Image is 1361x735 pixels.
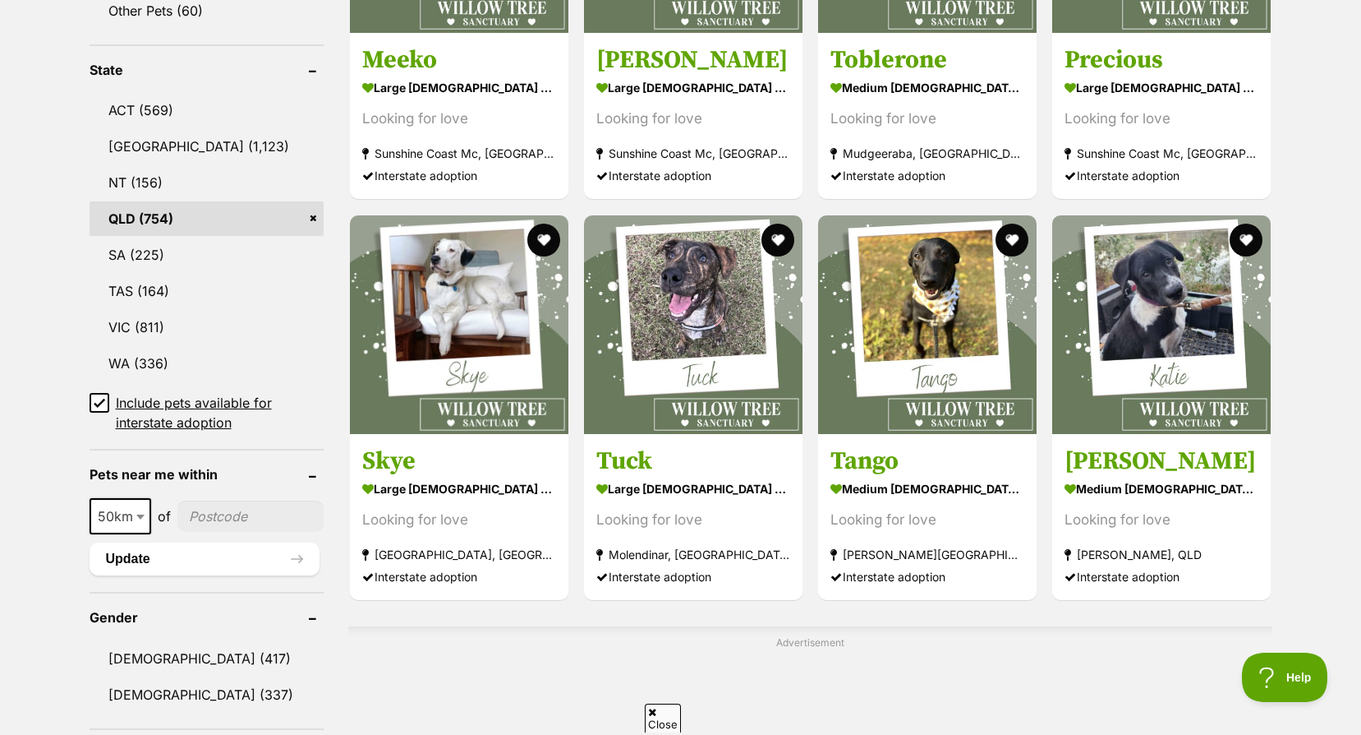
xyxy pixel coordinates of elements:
span: Include pets available for interstate adoption [116,393,324,432]
strong: large [DEMOGRAPHIC_DATA] Dog [596,477,790,501]
div: Interstate adoption [362,165,556,187]
strong: Sunshine Coast Mc, [GEOGRAPHIC_DATA] [1064,143,1258,165]
strong: Sunshine Coast Mc, [GEOGRAPHIC_DATA] [596,143,790,165]
div: Interstate adoption [1064,165,1258,187]
strong: medium [DEMOGRAPHIC_DATA] Dog [1064,477,1258,501]
a: NT (156) [90,165,324,200]
a: SA (225) [90,238,324,272]
button: favourite [761,224,794,257]
div: Looking for love [830,509,1024,531]
h3: Tuck [596,446,790,477]
span: 50km [90,498,151,534]
strong: [GEOGRAPHIC_DATA], [GEOGRAPHIC_DATA] [362,543,556,566]
div: Interstate adoption [596,566,790,588]
header: State [90,62,324,77]
a: Meeko large [DEMOGRAPHIC_DATA] Dog Looking for love Sunshine Coast Mc, [GEOGRAPHIC_DATA] Intersta... [350,33,568,200]
strong: large [DEMOGRAPHIC_DATA] Dog [596,76,790,100]
button: favourite [527,224,560,257]
strong: medium [DEMOGRAPHIC_DATA] Dog [830,76,1024,100]
a: Tuck large [DEMOGRAPHIC_DATA] Dog Looking for love Molendinar, [GEOGRAPHIC_DATA] Interstate adoption [584,433,802,600]
h3: [PERSON_NAME] [1064,446,1258,477]
h3: Precious [1064,45,1258,76]
img: Tuck - Mastiff Dog [584,215,802,434]
strong: large [DEMOGRAPHIC_DATA] Dog [362,76,556,100]
span: of [158,506,171,526]
strong: large [DEMOGRAPHIC_DATA] Dog [1064,76,1258,100]
div: Looking for love [596,509,790,531]
header: Pets near me within [90,467,324,482]
strong: [PERSON_NAME], QLD [1064,543,1258,566]
h3: [PERSON_NAME] [596,45,790,76]
h3: Tango [830,446,1024,477]
iframe: Help Scout Beacon - Open [1242,653,1328,702]
a: VIC (811) [90,310,324,344]
img: Tango - Border Collie Dog [818,215,1037,434]
div: Looking for love [362,109,556,131]
header: Gender [90,610,324,625]
a: QLD (754) [90,201,324,236]
div: Interstate adoption [362,566,556,588]
strong: Molendinar, [GEOGRAPHIC_DATA] [596,543,790,566]
a: [PERSON_NAME] large [DEMOGRAPHIC_DATA] Dog Looking for love Sunshine Coast Mc, [GEOGRAPHIC_DATA] ... [584,33,802,200]
strong: Mudgeeraba, [GEOGRAPHIC_DATA] [830,143,1024,165]
a: TAS (164) [90,274,324,308]
a: WA (336) [90,346,324,381]
img: Skye - Maremma Sheepdog [350,215,568,434]
a: [PERSON_NAME] medium [DEMOGRAPHIC_DATA] Dog Looking for love [PERSON_NAME], QLD Interstate adoption [1052,433,1271,600]
a: [GEOGRAPHIC_DATA] (1,123) [90,129,324,164]
a: Tango medium [DEMOGRAPHIC_DATA] Dog Looking for love [PERSON_NAME][GEOGRAPHIC_DATA], [GEOGRAPHIC_... [818,433,1037,600]
div: Looking for love [596,109,790,131]
a: Precious large [DEMOGRAPHIC_DATA] Dog Looking for love Sunshine Coast Mc, [GEOGRAPHIC_DATA] Inter... [1052,33,1271,200]
div: Interstate adoption [830,165,1024,187]
a: Include pets available for interstate adoption [90,393,324,432]
a: [DEMOGRAPHIC_DATA] (337) [90,677,324,712]
div: Looking for love [362,509,556,531]
button: Update [90,543,320,576]
img: Katie - Australian Bulldog [1052,215,1271,434]
h3: Toblerone [830,45,1024,76]
a: Toblerone medium [DEMOGRAPHIC_DATA] Dog Looking for love Mudgeeraba, [GEOGRAPHIC_DATA] Interstate... [818,33,1037,200]
div: Looking for love [830,109,1024,131]
span: Close [645,704,681,733]
div: Looking for love [1064,509,1258,531]
div: Interstate adoption [1064,566,1258,588]
span: 50km [91,505,149,528]
a: Skye large [DEMOGRAPHIC_DATA] Dog Looking for love [GEOGRAPHIC_DATA], [GEOGRAPHIC_DATA] Interstat... [350,433,568,600]
div: Interstate adoption [596,165,790,187]
strong: large [DEMOGRAPHIC_DATA] Dog [362,477,556,501]
a: ACT (569) [90,93,324,127]
div: Interstate adoption [830,566,1024,588]
strong: Sunshine Coast Mc, [GEOGRAPHIC_DATA] [362,143,556,165]
button: favourite [995,224,1028,257]
strong: medium [DEMOGRAPHIC_DATA] Dog [830,477,1024,501]
a: [DEMOGRAPHIC_DATA] (417) [90,641,324,676]
button: favourite [1230,224,1262,257]
strong: [PERSON_NAME][GEOGRAPHIC_DATA], [GEOGRAPHIC_DATA] [830,543,1024,566]
input: postcode [177,501,324,532]
div: Looking for love [1064,109,1258,131]
h3: Meeko [362,45,556,76]
h3: Skye [362,446,556,477]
